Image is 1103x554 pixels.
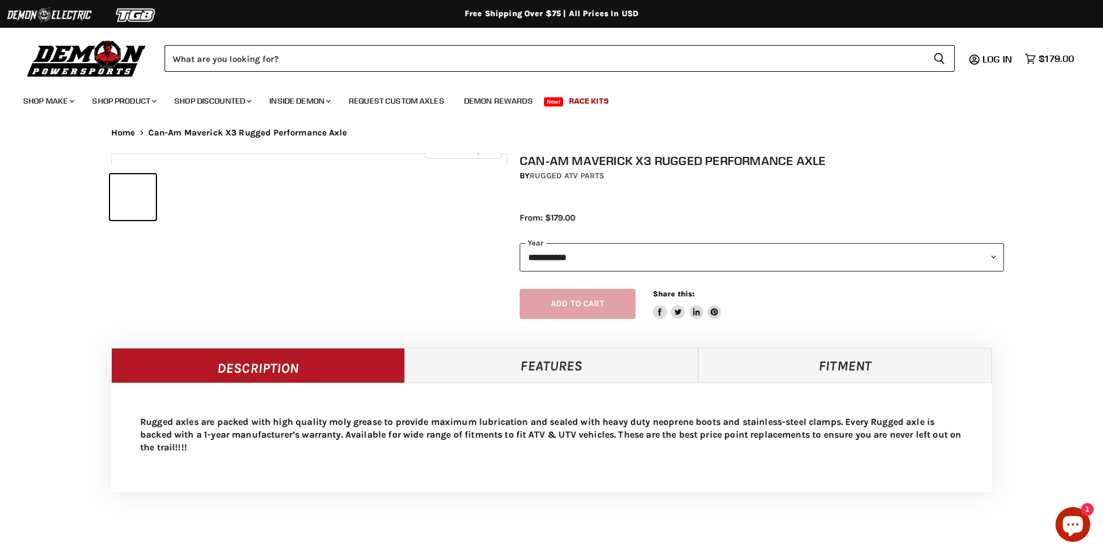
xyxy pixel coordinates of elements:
[88,128,1015,138] nav: Breadcrumbs
[560,89,618,113] a: Race Kits
[165,45,955,72] form: Product
[653,289,695,298] span: Share this:
[83,89,163,113] a: Shop Product
[88,9,1015,19] div: Free Shipping Over $75 | All Prices In USD
[529,171,604,181] a: Rugged ATV Parts
[924,45,955,72] button: Search
[111,348,405,383] a: Description
[544,97,564,107] span: New!
[455,89,542,113] a: Demon Rewards
[1052,507,1094,545] inbox-online-store-chat: Shopify online store chat
[520,170,1004,182] div: by
[698,348,992,383] a: Fitment
[14,89,81,113] a: Shop Make
[977,54,1019,64] a: Log in
[23,38,150,79] img: Demon Powersports
[166,89,258,113] a: Shop Discounted
[520,243,1004,272] select: year
[653,289,722,320] aside: Share this:
[140,416,963,454] p: Rugged axles are packed with high quality moly grease to provide maximum lubrication and sealed w...
[148,128,347,138] span: Can-Am Maverick X3 Rugged Performance Axle
[165,45,924,72] input: Search
[14,85,1071,113] ul: Main menu
[431,146,495,155] span: Click to expand
[6,4,93,26] img: Demon Electric Logo 2
[1019,50,1080,67] a: $179.00
[111,128,136,138] a: Home
[261,89,338,113] a: Inside Demon
[983,53,1012,65] span: Log in
[520,153,1004,168] h1: Can-Am Maverick X3 Rugged Performance Axle
[93,4,180,26] img: TGB Logo 2
[520,212,575,223] span: From: $179.00
[405,348,699,383] a: Features
[1039,53,1074,64] span: $179.00
[110,174,156,220] button: IMAGE thumbnail
[340,89,453,113] a: Request Custom Axles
